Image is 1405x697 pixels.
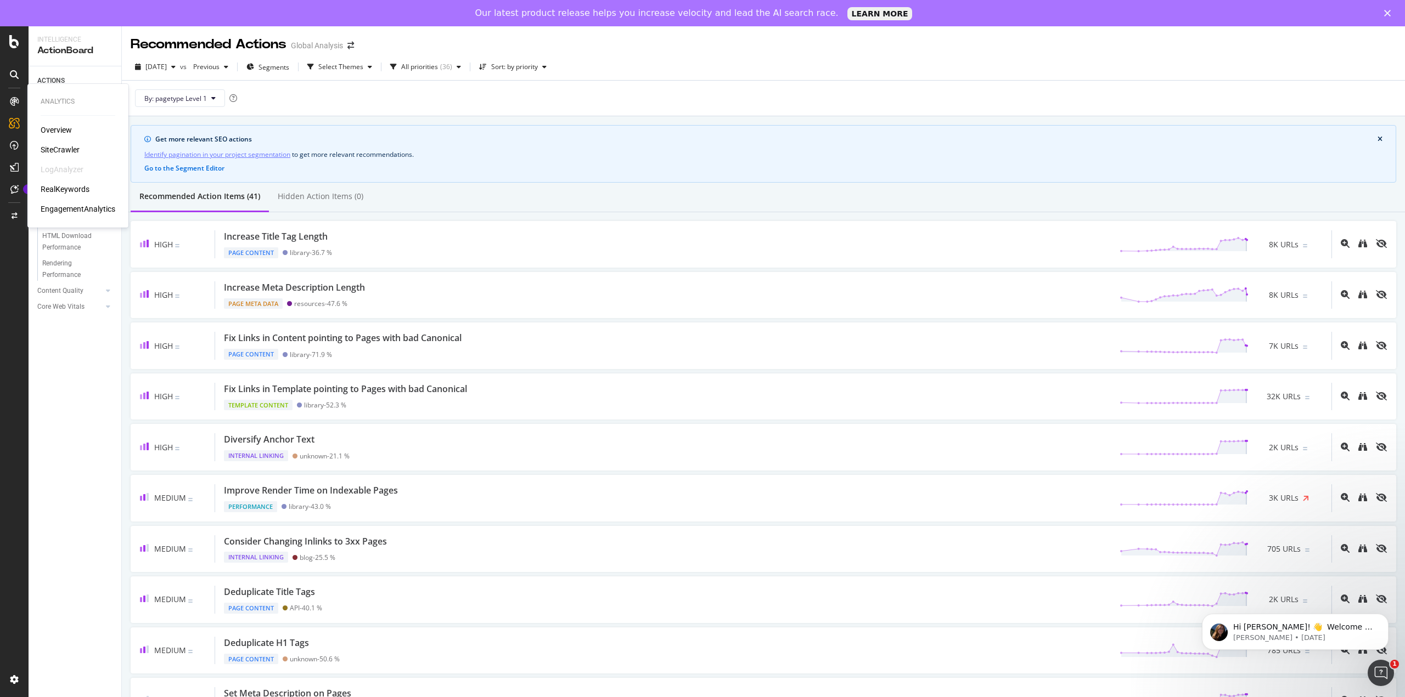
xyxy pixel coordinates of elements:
[1376,239,1387,248] div: eye-slash
[1341,443,1350,451] div: magnifying-glass-plus
[154,391,173,401] span: High
[1303,447,1307,450] img: Equal
[1305,548,1310,552] img: Equal
[131,125,1396,183] div: info banner
[42,258,104,281] div: Rendering Performance
[1269,290,1299,301] span: 8K URLs
[41,144,80,155] div: SiteCrawler
[224,654,278,665] div: Page Content
[1341,239,1350,248] div: magnifying-glass-plus
[1185,591,1405,667] iframe: Intercom notifications message
[1358,291,1367,300] a: binoculars
[144,149,1382,160] div: to get more relevant recommendations .
[155,134,1378,144] div: Get more relevant SEO actions
[224,450,288,461] div: Internal Linking
[1269,442,1299,453] span: 2K URLs
[1358,392,1367,400] div: binoculars
[1384,10,1395,16] div: Close
[475,8,839,19] div: Our latest product release helps you increase velocity and lead the AI search race.
[139,191,260,202] div: Recommended Action Items (41)
[1358,290,1367,299] div: binoculars
[144,165,224,172] button: Go to the Segment Editor
[847,7,913,20] a: LEARN MORE
[144,94,207,103] span: By: pagetype Level 1
[224,349,278,360] div: Page Content
[175,294,179,298] img: Equal
[401,64,438,70] div: All priorities
[224,484,398,497] div: Improve Render Time on Indexable Pages
[188,498,193,501] img: Equal
[1341,341,1350,350] div: magnifying-glass-plus
[37,75,65,87] div: ACTIONS
[1375,133,1385,145] button: close banner
[224,247,278,258] div: Page Content
[224,298,283,309] div: Page Meta Data
[131,35,286,54] div: Recommended Actions
[300,553,335,562] div: blog - 25.5 %
[1305,396,1310,399] img: Equal
[41,97,115,106] div: Analytics
[224,230,328,243] div: Increase Title Tag Length
[154,492,186,503] span: Medium
[290,248,332,257] div: library - 36.7 %
[347,42,354,49] div: arrow-right-arrow-left
[1358,240,1367,249] a: binoculars
[189,58,233,76] button: Previous
[154,239,173,250] span: High
[224,383,467,395] div: Fix Links in Template pointing to Pages with bad Canonical
[131,58,180,76] button: [DATE]
[1341,544,1350,553] div: magnifying-glass-plus
[303,58,376,76] button: Select Themes
[41,124,72,135] a: Overview
[23,184,33,194] div: Tooltip anchor
[37,285,83,297] div: Content Quality
[1269,239,1299,250] span: 8K URLs
[294,299,347,308] div: resources - 47.6 %
[1303,345,1307,349] img: Equal
[1358,545,1367,554] a: binoculars
[386,58,465,76] button: All priorities(36)
[1368,660,1394,686] iframe: Intercom live chat
[188,548,193,552] img: Equal
[224,332,462,344] div: Fix Links in Content pointing to Pages with bad Canonical
[1358,443,1367,451] div: binoculars
[304,401,346,409] div: library - 52.3 %
[175,396,179,399] img: Equal
[41,184,89,195] a: RealKeywords
[1267,391,1301,402] span: 32K URLs
[1376,544,1387,553] div: eye-slash
[154,290,173,300] span: High
[224,501,277,512] div: Performance
[1376,290,1387,299] div: eye-slash
[318,64,363,70] div: Select Themes
[188,650,193,653] img: Equal
[1358,392,1367,401] a: binoculars
[1303,244,1307,247] img: Equal
[1269,492,1299,503] span: 3K URLs
[224,637,309,649] div: Deduplicate H1 Tags
[154,645,186,655] span: Medium
[1390,660,1399,668] span: 1
[1358,239,1367,248] div: binoculars
[242,58,294,76] button: Segments
[1376,341,1387,350] div: eye-slash
[300,452,350,460] div: unknown - 21.1 %
[154,442,173,452] span: High
[224,552,288,563] div: Internal Linking
[1358,544,1367,553] div: binoculars
[189,62,220,71] span: Previous
[1303,294,1307,298] img: Equal
[175,345,179,349] img: Equal
[278,191,363,202] div: Hidden Action Items (0)
[42,230,114,253] a: HTML Download Performance
[37,35,113,44] div: Intelligence
[290,655,340,663] div: unknown - 50.6 %
[41,164,83,175] a: LogAnalyzer
[1358,341,1367,350] div: binoculars
[42,258,114,281] a: Rendering Performance
[37,301,103,313] a: Core Web Vitals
